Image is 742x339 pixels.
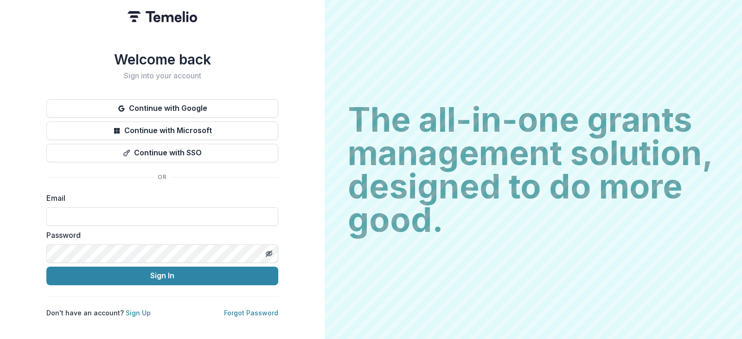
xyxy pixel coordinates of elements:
[128,11,197,22] img: Temelio
[46,51,278,68] h1: Welcome back
[224,309,278,317] a: Forgot Password
[262,246,276,261] button: Toggle password visibility
[46,267,278,285] button: Sign In
[46,71,278,80] h2: Sign into your account
[46,308,151,318] p: Don't have an account?
[46,230,273,241] label: Password
[46,99,278,118] button: Continue with Google
[46,144,278,162] button: Continue with SSO
[46,192,273,204] label: Email
[126,309,151,317] a: Sign Up
[46,122,278,140] button: Continue with Microsoft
